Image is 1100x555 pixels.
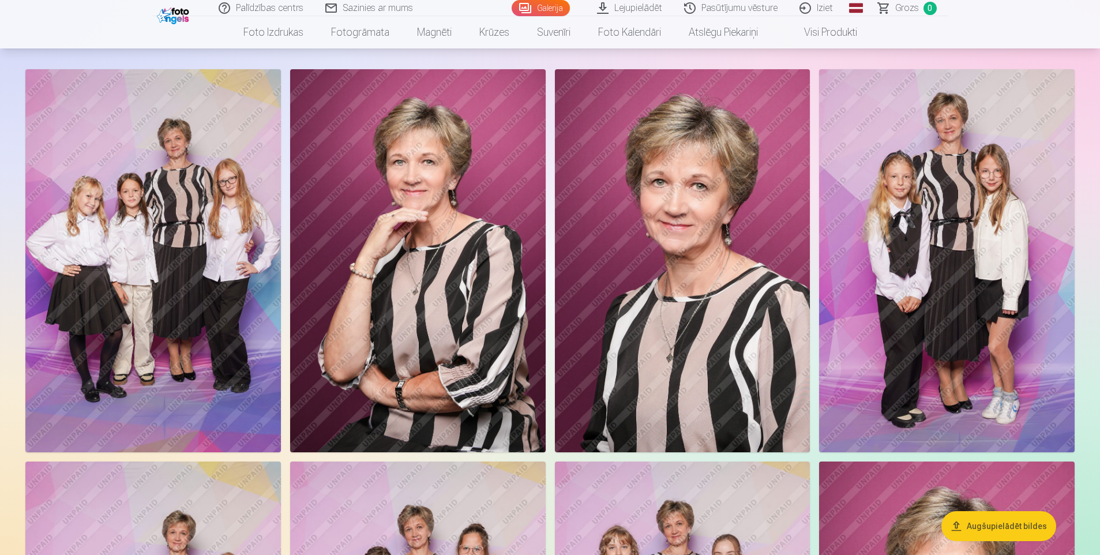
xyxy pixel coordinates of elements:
[403,16,465,48] a: Magnēti
[157,5,192,24] img: /fa1
[772,16,871,48] a: Visi produkti
[584,16,675,48] a: Foto kalendāri
[230,16,317,48] a: Foto izdrukas
[523,16,584,48] a: Suvenīri
[465,16,523,48] a: Krūzes
[895,1,919,15] span: Grozs
[675,16,772,48] a: Atslēgu piekariņi
[941,511,1056,541] button: Augšupielādēt bildes
[317,16,403,48] a: Fotogrāmata
[923,2,937,15] span: 0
